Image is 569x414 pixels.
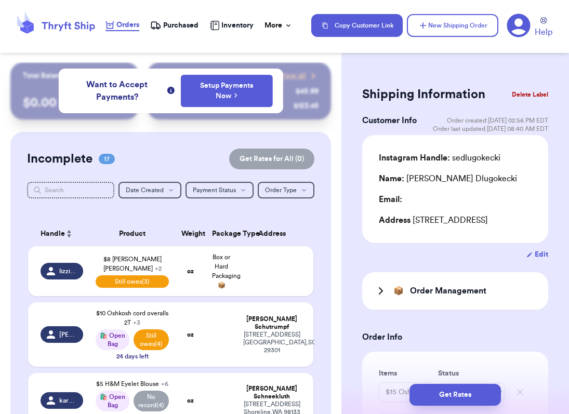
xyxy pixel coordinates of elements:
[27,182,115,198] input: Search
[96,310,168,326] span: $10 Oshkosh cord overalls 2T
[163,20,199,31] span: Purchased
[243,331,301,354] div: [STREET_ADDRESS] [GEOGRAPHIC_DATA] , SC 29301
[265,187,297,193] span: Order Type
[187,331,194,338] strong: oz
[508,83,552,106] button: Delete Label
[535,17,552,38] a: Help
[296,86,319,97] div: $ 45.99
[447,116,548,125] span: Order created: [DATE] 02:56 PM EDT
[294,101,319,111] div: $ 123.45
[438,368,505,379] label: Status
[59,330,77,339] span: [PERSON_NAME]
[96,381,168,387] span: $5 H&M Eyelet Blouse
[41,229,65,239] span: Handle
[237,221,314,246] th: Address
[134,391,169,411] span: No record (4)
[243,385,301,400] div: [PERSON_NAME] Schneekluth
[206,221,236,246] th: Package Type
[362,331,548,343] h3: Order Info
[407,14,498,37] button: New Shipping Order
[59,267,77,275] span: lizzie_clayborn
[409,384,501,406] button: Get Rates
[186,182,254,198] button: Payment Status
[379,368,434,379] label: Items
[393,285,404,297] span: 📦
[103,256,162,272] span: $8 [PERSON_NAME] [PERSON_NAME]
[258,182,314,198] button: Order Type
[59,396,77,405] span: karenrenee
[69,78,165,103] span: Want to Accept Payments?
[526,249,548,260] button: Edit
[155,265,162,272] span: + 2
[410,285,486,297] h3: Order Management
[379,154,450,162] span: Instagram Handle:
[133,319,140,326] span: + 3
[134,329,169,350] span: Still owes (4)
[65,228,73,240] button: Sort ascending
[27,151,92,167] h2: Incomplete
[362,86,485,103] h2: Shipping Information
[229,149,314,169] button: Get Rates for All (0)
[433,125,548,133] span: Order last updated: [DATE] 08:40 AM EDT
[210,20,254,31] a: Inventory
[193,187,236,193] span: Payment Status
[311,14,403,37] button: Copy Customer Link
[187,268,194,274] strong: oz
[116,20,139,30] span: Orders
[243,315,301,331] div: [PERSON_NAME] Schutrumpf
[150,20,199,31] a: Purchased
[280,71,319,81] a: View all
[105,20,139,31] a: Orders
[161,381,168,387] span: + 6
[23,71,68,81] p: Total Balance
[89,221,175,246] th: Product
[96,275,169,288] span: Still owes (3)
[187,397,194,404] strong: oz
[192,81,262,101] a: Setup Payments Now
[379,214,532,226] div: [STREET_ADDRESS]
[23,95,126,111] p: $ 0.00
[118,182,181,198] button: Date Created
[379,195,402,204] span: Email:
[379,152,500,164] div: sedlugokecki
[99,154,115,164] span: 17
[181,75,273,107] button: Setup Payments Now
[116,352,149,360] div: 24 days left
[379,175,404,183] span: Name:
[379,216,411,224] span: Address
[280,71,306,81] span: View all
[212,254,241,288] span: Box or Hard Packaging 📦
[535,26,552,38] span: Help
[362,114,417,127] h3: Customer Info
[175,221,206,246] th: Weight
[221,20,254,31] span: Inventory
[96,391,130,411] div: 🛍️ Open Bag
[379,172,517,185] div: [PERSON_NAME] Dlugokecki
[96,329,130,350] div: 🛍️ Open Bag
[126,187,164,193] span: Date Created
[264,20,293,31] div: More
